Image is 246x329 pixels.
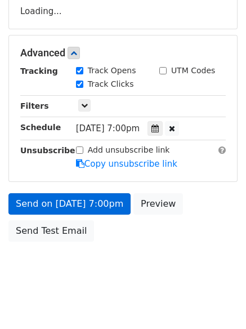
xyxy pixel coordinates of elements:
[20,123,61,132] strong: Schedule
[76,123,140,134] span: [DATE] 7:00pm
[8,220,94,242] a: Send Test Email
[133,193,183,215] a: Preview
[8,193,131,215] a: Send on [DATE] 7:00pm
[76,159,177,169] a: Copy unsubscribe link
[190,275,246,329] iframe: Chat Widget
[88,78,134,90] label: Track Clicks
[20,101,49,110] strong: Filters
[20,146,75,155] strong: Unsubscribe
[20,47,226,59] h5: Advanced
[88,144,170,156] label: Add unsubscribe link
[171,65,215,77] label: UTM Codes
[88,65,136,77] label: Track Opens
[20,66,58,75] strong: Tracking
